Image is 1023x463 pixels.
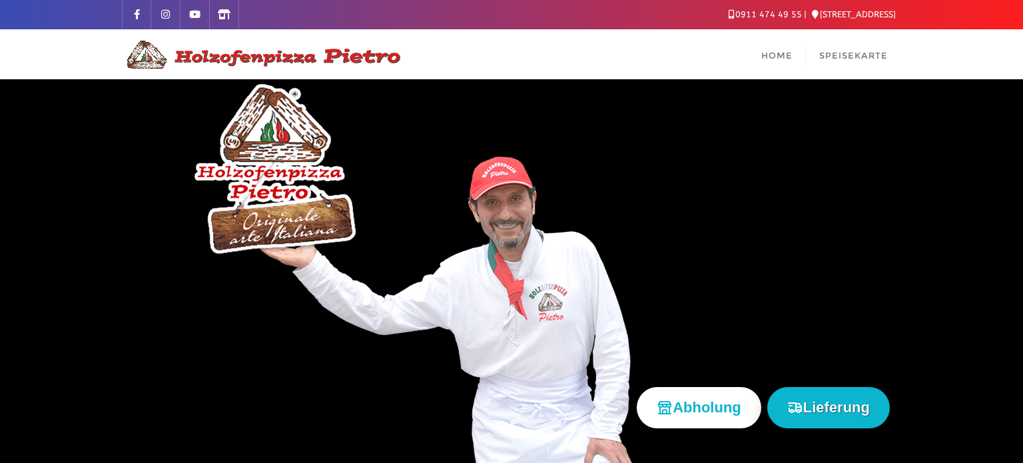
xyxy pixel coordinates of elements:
[819,50,888,61] span: Speisekarte
[767,387,890,428] button: Lieferung
[761,50,793,61] span: Home
[729,9,802,19] a: 0911 474 49 55
[806,29,901,79] a: Speisekarte
[812,9,896,19] a: [STREET_ADDRESS]
[122,39,402,71] img: Logo
[748,29,806,79] a: Home
[637,387,761,428] button: Abholung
